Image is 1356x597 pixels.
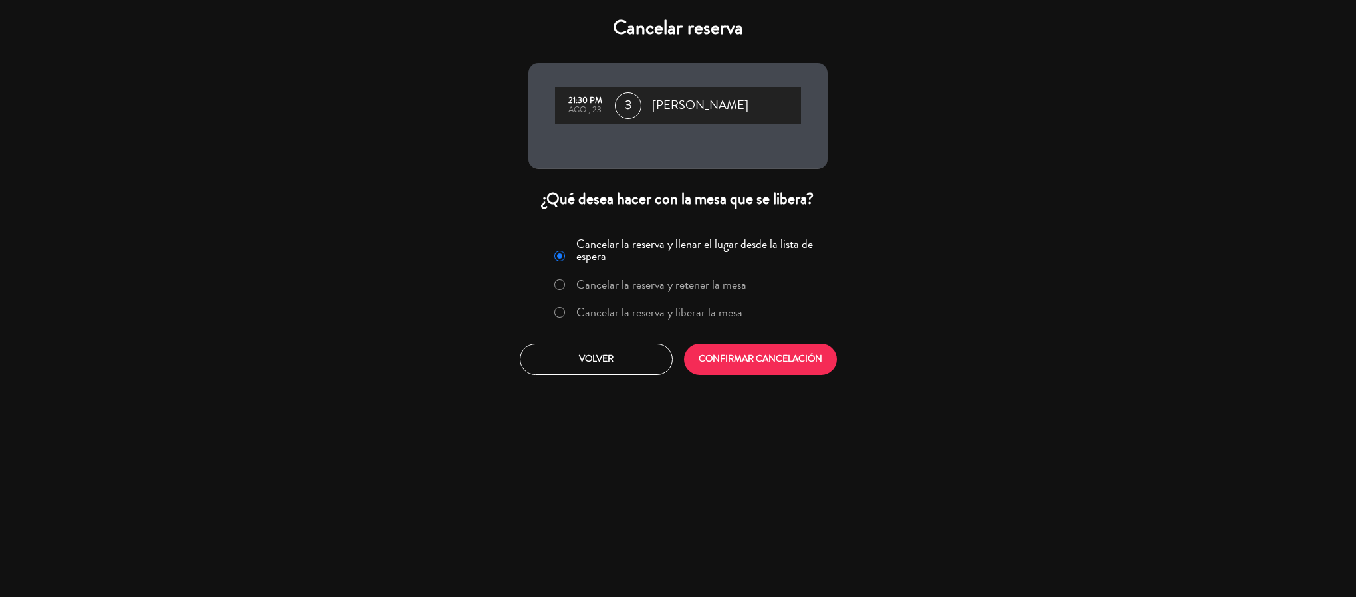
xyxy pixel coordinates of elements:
div: ¿Qué desea hacer con la mesa que se libera? [528,189,828,209]
span: [PERSON_NAME] [652,96,748,116]
div: 21:30 PM [562,96,608,106]
div: ago., 23 [562,106,608,115]
label: Cancelar la reserva y llenar el lugar desde la lista de espera [576,238,820,262]
span: 3 [615,92,641,119]
h4: Cancelar reserva [528,16,828,40]
label: Cancelar la reserva y liberar la mesa [576,306,742,318]
button: CONFIRMAR CANCELACIÓN [684,344,837,375]
button: Volver [520,344,673,375]
label: Cancelar la reserva y retener la mesa [576,279,746,291]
